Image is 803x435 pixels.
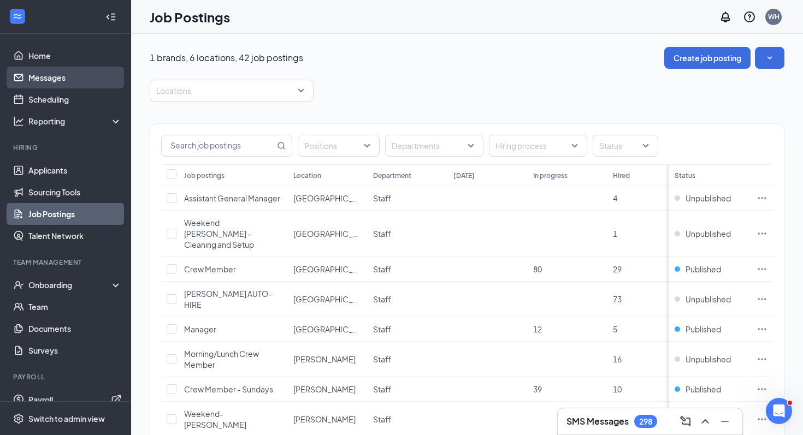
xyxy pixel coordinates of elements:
[639,417,652,426] div: 298
[613,229,617,239] span: 1
[293,384,356,394] span: [PERSON_NAME]
[768,12,780,21] div: WH
[613,264,622,274] span: 29
[566,415,629,427] h3: SMS Messages
[757,264,767,275] svg: Ellipses
[766,398,792,424] iframe: Intercom live chat
[162,135,275,156] input: Search job postings
[28,225,122,247] a: Talent Network
[613,324,617,334] span: 5
[664,47,751,69] button: Create job posting
[373,264,391,274] span: Staff
[150,8,230,26] h1: Job Postings
[686,324,721,335] span: Published
[613,384,622,394] span: 10
[13,413,24,424] svg: Settings
[28,45,122,67] a: Home
[293,229,417,239] span: [GEOGRAPHIC_DATA], [US_STATE]
[677,413,694,430] button: ComposeMessage
[13,279,24,290] svg: UserCheck
[293,264,417,274] span: [GEOGRAPHIC_DATA], [US_STATE]
[757,228,767,239] svg: Ellipses
[757,414,767,425] svg: Ellipses
[757,324,767,335] svg: Ellipses
[764,52,775,63] svg: SmallChevronDown
[28,339,122,361] a: Surveys
[373,171,411,180] div: Department
[13,116,24,127] svg: Analysis
[679,415,692,428] svg: ComposeMessage
[368,317,447,342] td: Staff
[613,354,622,364] span: 16
[28,389,122,410] a: PayrollExternalLink
[696,413,714,430] button: ChevronUp
[293,193,417,203] span: [GEOGRAPHIC_DATA], [US_STATE]
[699,415,712,428] svg: ChevronUp
[13,258,120,267] div: Team Management
[373,294,391,304] span: Staff
[533,264,542,274] span: 80
[686,354,731,365] span: Unpublished
[368,377,447,402] td: Staff
[686,294,731,305] span: Unpublished
[533,324,542,334] span: 12
[288,186,368,211] td: Layton, Utah
[184,264,236,274] span: Crew Member
[368,211,447,257] td: Staff
[288,282,368,317] td: Layton, Utah
[686,384,721,395] span: Published
[373,193,391,203] span: Staff
[669,164,751,186] th: Status
[448,164,528,186] th: [DATE]
[757,384,767,395] svg: Ellipses
[150,52,303,64] p: 1 brands, 6 locations, 42 job postings
[607,164,687,186] th: Hired
[28,116,122,127] div: Reporting
[293,354,356,364] span: [PERSON_NAME]
[373,354,391,364] span: Staff
[368,342,447,377] td: Staff
[105,11,116,22] svg: Collapse
[28,279,113,290] div: Onboarding
[28,318,122,339] a: Documents
[184,409,246,430] span: Weekend-[PERSON_NAME]
[184,193,280,203] span: Assistant General Manager
[528,164,607,186] th: In progress
[373,384,391,394] span: Staff
[28,203,122,225] a: Job Postings
[719,10,732,23] svg: Notifications
[686,264,721,275] span: Published
[373,229,391,239] span: Staff
[277,141,286,150] svg: MagnifyingGlass
[757,294,767,305] svg: Ellipses
[757,354,767,365] svg: Ellipses
[184,218,254,249] span: Weekend [PERSON_NAME] - Cleaning and Setup
[28,67,122,88] a: Messages
[13,143,120,152] div: Hiring
[28,159,122,181] a: Applicants
[613,294,622,304] span: 73
[288,211,368,257] td: Layton, Utah
[184,171,225,180] div: Job postings
[28,296,122,318] a: Team
[368,282,447,317] td: Staff
[373,414,391,424] span: Staff
[28,413,105,424] div: Switch to admin view
[184,324,216,334] span: Manager
[533,384,542,394] span: 39
[288,317,368,342] td: Layton, Utah
[293,294,417,304] span: [GEOGRAPHIC_DATA], [US_STATE]
[718,415,731,428] svg: Minimize
[686,193,731,204] span: Unpublished
[613,193,617,203] span: 4
[288,377,368,402] td: Logan
[755,47,784,69] button: SmallChevronDown
[13,372,120,382] div: Payroll
[368,186,447,211] td: Staff
[184,349,259,370] span: Morning/Lunch Crew Member
[716,413,734,430] button: Minimize
[288,342,368,377] td: Logan
[293,414,356,424] span: [PERSON_NAME]
[743,10,756,23] svg: QuestionInfo
[184,289,272,309] span: [PERSON_NAME] AUTO-HIRE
